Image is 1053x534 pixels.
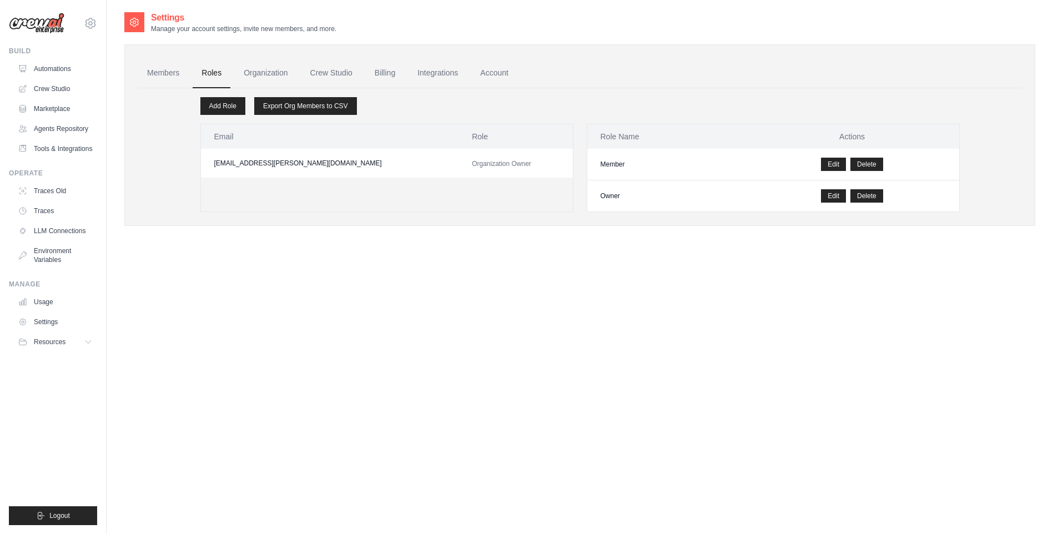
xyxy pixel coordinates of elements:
[201,149,459,178] td: [EMAIL_ADDRESS][PERSON_NAME][DOMAIN_NAME]
[471,58,517,88] a: Account
[9,13,64,34] img: Logo
[821,158,846,171] a: Edit
[193,58,230,88] a: Roles
[13,182,97,200] a: Traces Old
[200,97,245,115] a: Add Role
[587,149,745,180] td: Member
[13,80,97,98] a: Crew Studio
[472,160,531,168] span: Organization Owner
[254,97,357,115] a: Export Org Members to CSV
[366,58,404,88] a: Billing
[13,202,97,220] a: Traces
[151,24,336,33] p: Manage your account settings, invite new members, and more.
[138,58,188,88] a: Members
[49,511,70,520] span: Logout
[13,100,97,118] a: Marketplace
[821,189,846,203] a: Edit
[409,58,467,88] a: Integrations
[235,58,296,88] a: Organization
[151,11,336,24] h2: Settings
[13,333,97,351] button: Resources
[9,169,97,178] div: Operate
[9,506,97,525] button: Logout
[13,242,97,269] a: Environment Variables
[9,280,97,289] div: Manage
[745,124,959,149] th: Actions
[850,158,883,171] button: Delete
[13,120,97,138] a: Agents Repository
[9,47,97,56] div: Build
[13,313,97,331] a: Settings
[459,124,572,149] th: Role
[201,124,459,149] th: Email
[13,222,97,240] a: LLM Connections
[13,60,97,78] a: Automations
[301,58,361,88] a: Crew Studio
[34,337,66,346] span: Resources
[587,124,745,149] th: Role Name
[13,140,97,158] a: Tools & Integrations
[850,189,883,203] button: Delete
[587,180,745,212] td: Owner
[13,293,97,311] a: Usage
